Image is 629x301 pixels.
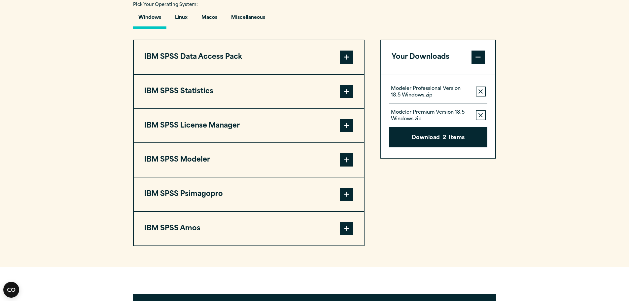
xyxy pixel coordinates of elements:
[134,177,364,211] button: IBM SPSS Psimagopro
[134,143,364,177] button: IBM SPSS Modeler
[3,282,19,298] button: Open CMP widget
[134,212,364,245] button: IBM SPSS Amos
[391,86,471,99] p: Modeler Professional Version 18.5 Windows.zip
[133,10,166,29] button: Windows
[133,3,198,7] span: Pick Your Operating System:
[226,10,270,29] button: Miscellaneous
[134,109,364,143] button: IBM SPSS License Manager
[134,40,364,74] button: IBM SPSS Data Access Pack
[381,40,496,74] button: Your Downloads
[170,10,193,29] button: Linux
[196,10,223,29] button: Macos
[389,127,487,148] button: Download2Items
[381,74,496,158] div: Your Downloads
[443,134,446,142] span: 2
[134,75,364,108] button: IBM SPSS Statistics
[391,109,471,123] p: Modeler Premium Version 18.5 Windows.zip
